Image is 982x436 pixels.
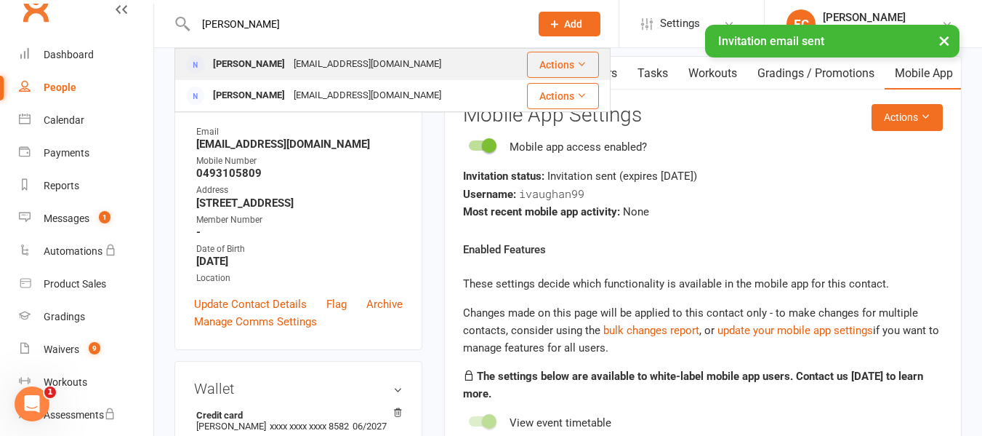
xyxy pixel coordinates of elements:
[44,213,89,224] div: Messages
[623,205,649,218] span: None
[19,366,153,399] a: Workouts
[196,410,395,421] strong: Credit card
[196,271,403,285] div: Location
[44,278,106,290] div: Product Sales
[19,202,153,235] a: Messages 1
[44,245,102,257] div: Automations
[463,205,620,218] strong: Most recent mobile app activity:
[463,170,544,183] strong: Invitation status:
[353,421,387,432] span: 06/2027
[44,180,79,191] div: Reports
[463,104,943,127] h3: Mobile App Settings
[19,104,153,137] a: Calendar
[463,167,943,185] div: Invitation sent
[463,304,943,357] div: Changes made on this page will be applied to this contact only - to make changes for multiple con...
[44,147,89,159] div: Payments
[747,57,885,90] a: Gradings / Promotions
[209,54,289,75] div: [PERSON_NAME]
[270,421,349,432] span: xxxx xxxx xxxx 8582
[19,71,153,104] a: People
[196,138,403,151] strong: [EMAIL_ADDRESS][DOMAIN_NAME]
[786,9,816,39] div: EC
[196,255,403,268] strong: [DATE]
[510,416,611,429] span: View event timetable
[823,11,906,24] div: [PERSON_NAME]
[463,241,546,258] label: Enabled Features
[194,313,317,330] a: Manage Comms Settings
[289,85,446,106] div: [EMAIL_ADDRESS][DOMAIN_NAME]
[194,296,307,313] a: Update Contact Details
[539,12,600,36] button: Add
[209,85,289,106] div: [PERSON_NAME]
[463,188,516,201] strong: Username:
[603,324,717,337] span: , or
[326,296,347,313] a: Flag
[19,399,153,432] a: Assessments
[885,57,963,90] a: Mobile App
[527,83,599,109] button: Actions
[19,170,153,202] a: Reports
[463,275,943,293] p: These settings decide which functionality is available in the mobile app for this contact.
[872,104,943,130] button: Actions
[678,57,747,90] a: Workouts
[196,213,403,227] div: Member Number
[194,92,403,114] h3: Contact information
[44,114,84,126] div: Calendar
[564,18,582,30] span: Add
[627,57,678,90] a: Tasks
[660,7,700,40] span: Settings
[519,186,584,201] span: ivaughan99
[44,376,87,388] div: Workouts
[289,54,446,75] div: [EMAIL_ADDRESS][DOMAIN_NAME]
[194,381,403,397] h3: Wallet
[89,342,100,354] span: 9
[366,296,403,313] a: Archive
[931,25,957,56] button: ×
[463,370,923,400] strong: The settings below are available to white-label mobile app users. Contact us [DATE] to learn more.
[196,154,403,168] div: Mobile Number
[603,324,699,337] a: bulk changes report
[19,137,153,170] a: Payments
[191,14,520,34] input: Search...
[196,226,403,239] strong: -
[527,52,599,78] button: Actions
[15,387,49,421] iframe: Intercom live chat
[19,333,153,366] a: Waivers 9
[510,138,647,156] div: Mobile app access enabled?
[717,324,873,337] a: update your mobile app settings
[99,211,110,223] span: 1
[196,242,403,256] div: Date of Birth
[619,170,697,183] span: (expires [DATE] )
[44,409,116,421] div: Assessments
[44,387,56,398] span: 1
[44,82,76,93] div: People
[19,268,153,301] a: Product Sales
[44,344,79,355] div: Waivers
[196,197,403,210] strong: [STREET_ADDRESS]
[705,25,959,58] div: Invitation email sent
[19,301,153,333] a: Gradings
[19,235,153,268] a: Automations
[196,183,403,197] div: Address
[823,24,906,37] div: Golden Fox BJJ
[196,167,403,180] strong: 0493105809
[196,125,403,139] div: Email
[44,311,85,322] div: Gradings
